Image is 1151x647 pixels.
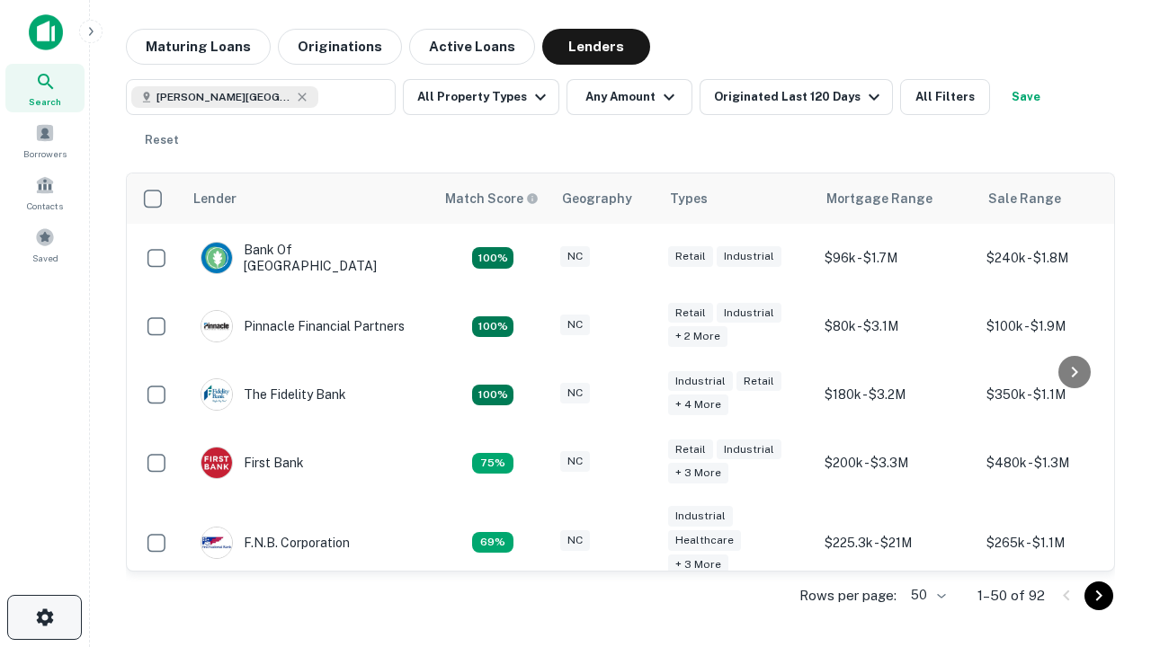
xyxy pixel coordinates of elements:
[717,246,781,267] div: Industrial
[977,585,1045,607] p: 1–50 of 92
[977,497,1139,588] td: $265k - $1.1M
[668,530,741,551] div: Healthcare
[714,86,885,108] div: Originated Last 120 Days
[29,94,61,109] span: Search
[997,79,1055,115] button: Save your search to get updates of matches that match your search criteria.
[977,292,1139,360] td: $100k - $1.9M
[670,188,708,209] div: Types
[668,463,728,483] div: + 3 more
[977,224,1139,292] td: $240k - $1.8M
[904,582,949,608] div: 50
[434,173,551,224] th: Capitalize uses an advanced AI algorithm to match your search with the best lender. The match sco...
[201,311,232,341] img: picture
[133,122,191,158] button: Reset
[668,303,713,323] div: Retail
[5,220,85,269] a: Saved
[201,379,232,410] img: picture
[201,527,350,559] div: F.n.b. Corporation
[560,315,590,335] div: NC
[278,29,402,65] button: Originations
[542,29,650,65] button: Lenders
[126,29,271,65] button: Maturing Loans
[1061,446,1151,532] iframe: Chat Widget
[988,188,1061,209] div: Sale Range
[156,89,291,105] span: [PERSON_NAME][GEOGRAPHIC_DATA], [GEOGRAPHIC_DATA]
[193,188,236,209] div: Lender
[816,224,977,292] td: $96k - $1.7M
[736,371,781,392] div: Retail
[472,532,513,554] div: Matching Properties: 12, hasApolloMatch: undefined
[472,247,513,269] div: Matching Properties: 18, hasApolloMatch: undefined
[5,168,85,217] a: Contacts
[562,188,632,209] div: Geography
[816,429,977,497] td: $200k - $3.3M
[183,173,434,224] th: Lender
[668,394,728,415] div: + 4 more
[816,497,977,588] td: $225.3k - $21M
[32,251,58,265] span: Saved
[201,378,346,411] div: The Fidelity Bank
[567,79,692,115] button: Any Amount
[403,79,559,115] button: All Property Types
[668,326,727,347] div: + 2 more
[5,64,85,112] a: Search
[717,439,781,460] div: Industrial
[560,383,590,403] div: NC
[717,303,781,323] div: Industrial
[1084,581,1113,610] button: Go to next page
[551,173,659,224] th: Geography
[816,292,977,360] td: $80k - $3.1M
[900,79,990,115] button: All Filters
[23,146,67,161] span: Borrowers
[472,453,513,474] div: Matching Properties: 13, hasApolloMatch: undefined
[560,246,590,267] div: NC
[445,189,535,208] h6: Match Score
[668,371,733,392] div: Industrial
[409,29,535,65] button: Active Loans
[668,506,733,527] div: Industrial
[472,316,513,338] div: Matching Properties: 31, hasApolloMatch: undefined
[201,242,416,274] div: Bank Of [GEOGRAPHIC_DATA]
[560,530,590,551] div: NC
[668,246,713,267] div: Retail
[977,429,1139,497] td: $480k - $1.3M
[668,439,713,460] div: Retail
[445,189,539,208] div: Capitalize uses an advanced AI algorithm to match your search with the best lender. The match sco...
[816,360,977,429] td: $180k - $3.2M
[668,554,728,575] div: + 3 more
[201,310,405,342] div: Pinnacle Financial Partners
[826,188,932,209] div: Mortgage Range
[27,199,63,213] span: Contacts
[560,451,590,472] div: NC
[201,527,232,558] img: picture
[201,448,232,478] img: picture
[977,173,1139,224] th: Sale Range
[201,243,232,273] img: picture
[201,447,304,479] div: First Bank
[472,385,513,406] div: Matching Properties: 25, hasApolloMatch: undefined
[5,116,85,164] a: Borrowers
[977,360,1139,429] td: $350k - $1.1M
[816,173,977,224] th: Mortgage Range
[659,173,816,224] th: Types
[700,79,893,115] button: Originated Last 120 Days
[29,14,63,50] img: capitalize-icon.png
[799,585,897,607] p: Rows per page:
